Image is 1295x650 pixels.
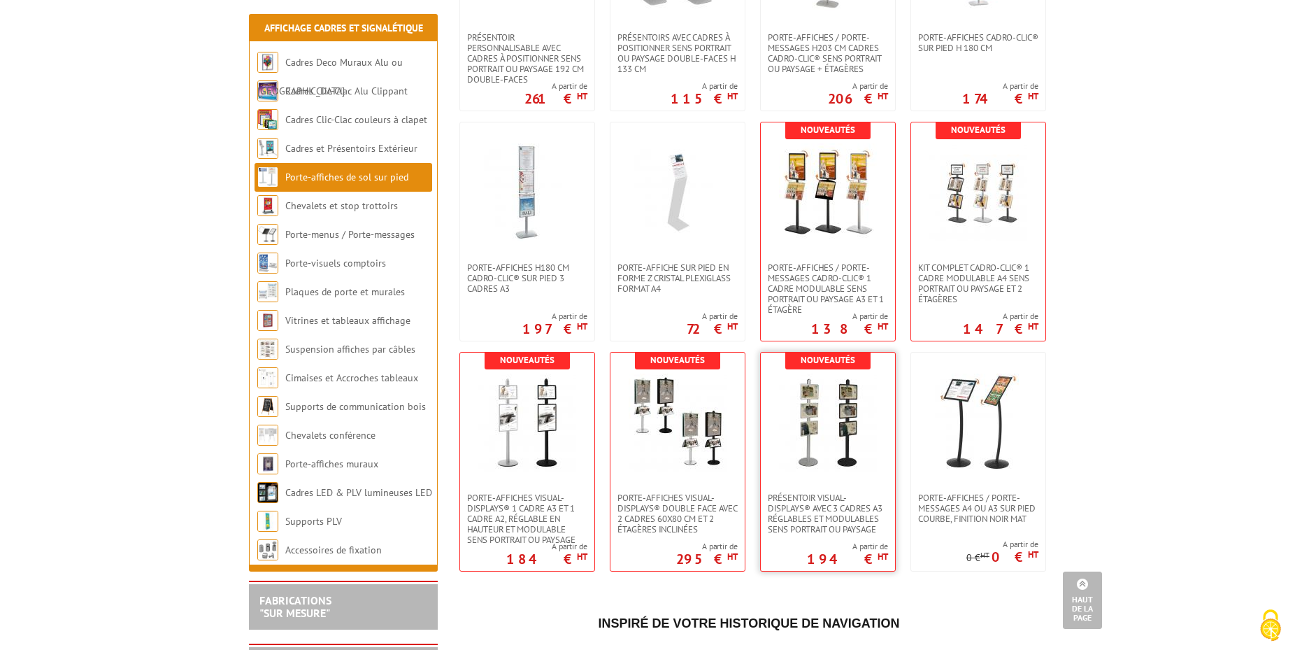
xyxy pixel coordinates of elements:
a: Chevalets et stop trottoirs [285,199,398,212]
img: Chevalets conférence [257,425,278,446]
span: A partir de [506,541,587,552]
p: 295 € [676,555,738,563]
img: Cimaises et Accroches tableaux [257,367,278,388]
a: Cadres Clic-Clac couleurs à clapet [285,113,427,126]
img: Cadres Clic-Clac couleurs à clapet [257,109,278,130]
span: Porte-affiches Cadro-Clic® sur pied H 180 cm [918,32,1038,53]
a: Porte-affiches H180 cm Cadro-Clic® sur pied 3 cadres A3 [460,262,594,294]
img: Porte-visuels comptoirs [257,253,278,274]
span: Porte-affiches Visual-Displays® double face avec 2 cadres 60x80 cm et 2 étagères inclinées [617,493,738,535]
img: Kit complet cadro-Clic® 1 cadre modulable A4 sens portrait ou paysage et 2 étagères [929,143,1027,241]
b: Nouveautés [650,354,705,366]
sup: HT [727,90,738,102]
a: Affichage Cadres et Signalétique [264,22,423,34]
a: Cadres Clic-Clac Alu Clippant [285,85,408,97]
a: Plaques de porte et murales [285,285,405,298]
span: A partir de [963,311,1038,322]
a: Porte-visuels comptoirs [285,257,386,269]
span: A partir de [522,311,587,322]
span: Porte-affiches / Porte-messages H203 cm cadres Cadro-Clic® sens portrait ou paysage + étagères [768,32,888,74]
img: Porte-affiches / Porte-messages A4 ou A3 sur pied courbe, finition noir mat [929,374,1027,472]
sup: HT [878,551,888,563]
span: Porte-affiches / Porte-messages A4 ou A3 sur pied courbe, finition noir mat [918,493,1038,524]
a: Porte-affiches Visual-Displays® 1 cadre A3 et 1 cadre A2, réglable en hauteur et modulable sens p... [460,493,594,545]
img: Porte-affiches Visual-Displays® double face avec 2 cadres 60x80 cm et 2 étagères inclinées [629,374,727,472]
p: 261 € [524,94,587,103]
img: Porte-menus / Porte-messages [257,224,278,245]
p: 0 € [966,553,989,563]
p: 184 € [506,555,587,563]
img: Vitrines et tableaux affichage [257,310,278,331]
span: Porte-affiche sur pied en forme Z cristal plexiglass format A4 [617,262,738,294]
img: Cadres LED & PLV lumineuses LED [257,482,278,503]
a: Présentoir Visual-Displays® avec 3 cadres A3 réglables et modulables sens portrait ou paysage [761,493,895,535]
a: Cadres Deco Muraux Alu ou [GEOGRAPHIC_DATA] [257,56,403,97]
b: Nouveautés [500,354,555,366]
span: A partir de [962,80,1038,92]
sup: HT [980,550,989,560]
a: Cimaises et Accroches tableaux [285,372,418,384]
img: Suspension affiches par câbles [257,339,278,360]
p: 115 € [671,94,738,103]
a: FABRICATIONS"Sur Mesure" [259,593,331,620]
sup: HT [1028,549,1038,560]
span: Kit complet cadro-Clic® 1 cadre modulable A4 sens portrait ou paysage et 2 étagères [918,262,1038,304]
a: Porte-affiches / Porte-messages Cadro-Clic® 1 cadre modulable sens portrait ou paysage A3 et 1 ét... [761,262,895,315]
img: Supports de communication bois [257,396,278,417]
span: A partir de [828,80,888,92]
span: Présentoirs avec cadres à positionner sens portrait ou paysage double-faces H 133 cm [617,32,738,74]
img: Supports PLV [257,511,278,532]
a: Porte-affiche sur pied en forme Z cristal plexiglass format A4 [610,262,745,294]
p: 174 € [962,94,1038,103]
span: A partir de [807,541,888,552]
sup: HT [878,320,888,332]
span: A partir de [671,80,738,92]
a: Présentoirs avec cadres à positionner sens portrait ou paysage double-faces H 133 cm [610,32,745,74]
a: Porte-affiches de sol sur pied [285,171,408,183]
img: Présentoir Visual-Displays® avec 3 cadres A3 réglables et modulables sens portrait ou paysage [779,374,877,472]
img: Porte-affiches H180 cm Cadro-Clic® sur pied 3 cadres A3 [478,143,576,241]
sup: HT [577,320,587,332]
span: A partir de [524,80,587,92]
img: Cadres et Présentoirs Extérieur [257,138,278,159]
span: Porte-affiches H180 cm Cadro-Clic® sur pied 3 cadres A3 [467,262,587,294]
img: Chevalets et stop trottoirs [257,195,278,216]
p: 72 € [687,325,738,333]
a: Cadres LED & PLV lumineuses LED [285,486,432,499]
sup: HT [577,90,587,102]
a: Porte-affiches Cadro-Clic® sur pied H 180 cm [911,32,1045,53]
button: Cookies (fenêtre modale) [1246,602,1295,650]
p: 194 € [807,555,888,563]
span: Présentoir personnalisable avec cadres à positionner sens portrait ou paysage 192 cm double-faces [467,32,587,85]
a: Porte-affiches / Porte-messages A4 ou A3 sur pied courbe, finition noir mat [911,493,1045,524]
img: Porte-affiches / Porte-messages Cadro-Clic® 1 cadre modulable sens portrait ou paysage A3 et 1 ét... [779,143,877,241]
img: Porte-affiches Visual-Displays® 1 cadre A3 et 1 cadre A2, réglable en hauteur et modulable sens p... [478,374,576,472]
b: Nouveautés [801,354,855,366]
sup: HT [577,551,587,563]
span: Porte-affiches / Porte-messages Cadro-Clic® 1 cadre modulable sens portrait ou paysage A3 et 1 ét... [768,262,888,315]
span: A partir de [676,541,738,552]
span: Inspiré de votre historique de navigation [598,616,899,630]
a: Porte-affiches muraux [285,458,378,470]
img: Plaques de porte et murales [257,281,278,302]
a: Supports de communication bois [285,400,426,413]
img: Accessoires de fixation [257,539,278,560]
b: Nouveautés [801,124,855,136]
a: Accessoires de fixation [285,544,382,556]
img: Cookies (fenêtre modale) [1253,608,1288,643]
img: Porte-affiche sur pied en forme Z cristal plexiglass format A4 [629,143,727,241]
a: Vitrines et tableaux affichage [285,314,410,327]
a: Supports PLV [285,515,342,528]
sup: HT [878,90,888,102]
span: Présentoir Visual-Displays® avec 3 cadres A3 réglables et modulables sens portrait ou paysage [768,493,888,535]
sup: HT [727,320,738,332]
a: Kit complet cadro-Clic® 1 cadre modulable A4 sens portrait ou paysage et 2 étagères [911,262,1045,304]
img: Porte-affiches muraux [257,453,278,474]
span: A partir de [687,311,738,322]
a: Porte-menus / Porte-messages [285,228,415,241]
img: Porte-affiches de sol sur pied [257,167,278,188]
span: A partir de [966,539,1038,550]
a: Suspension affiches par câbles [285,343,415,355]
p: 197 € [522,325,587,333]
sup: HT [1028,320,1038,332]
